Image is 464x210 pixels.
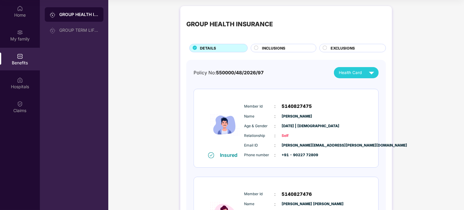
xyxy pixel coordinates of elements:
[194,69,264,76] div: Policy No:
[244,114,275,119] span: Name
[186,19,273,29] div: GROUP HEALTH INSURANCE
[282,114,312,119] span: [PERSON_NAME]
[275,113,276,120] span: :
[59,28,99,33] div: GROUP TERM LIFE INSURANCE
[17,53,23,59] img: svg+xml;base64,PHN2ZyBpZD0iQmVuZWZpdHMiIHhtbG5zPSJodHRwOi8vd3d3LnczLm9yZy8yMDAwL3N2ZyIgd2lkdGg9Ij...
[208,152,214,158] img: svg+xml;base64,PHN2ZyB4bWxucz0iaHR0cDovL3d3dy53My5vcmcvMjAwMC9zdmciIHdpZHRoPSIxNiIgaGVpZ2h0PSIxNi...
[282,201,312,207] span: [PERSON_NAME] [PERSON_NAME]
[50,27,56,34] img: svg+xml;base64,PHN2ZyB3aWR0aD0iMjAiIGhlaWdodD0iMjAiIHZpZXdCb3g9IjAgMCAyMCAyMCIgZmlsbD0ibm9uZSIgeG...
[334,67,379,78] button: Health Card
[275,132,276,139] span: :
[244,104,275,109] span: Member Id
[275,142,276,149] span: :
[275,201,276,208] span: :
[17,29,23,35] img: svg+xml;base64,PHN2ZyB3aWR0aD0iMjAiIGhlaWdodD0iMjAiIHZpZXdCb3g9IjAgMCAyMCAyMCIgZmlsbD0ibm9uZSIgeG...
[331,45,355,51] span: EXCLUSIONS
[282,123,312,129] span: [DATE] | [DEMOGRAPHIC_DATA]
[207,98,243,152] img: icon
[59,11,99,18] div: GROUP HEALTH INSURANCE
[244,133,275,139] span: Relationship
[282,133,312,139] span: Self
[216,70,264,76] span: 550000/48/2026/97
[244,123,275,129] span: Age & Gender
[220,152,241,158] div: Insured
[244,191,275,197] span: Member Id
[244,143,275,148] span: Email ID
[275,123,276,129] span: :
[262,45,285,51] span: INCLUSIONS
[275,103,276,110] span: :
[339,69,362,76] span: Health Card
[17,5,23,11] img: svg+xml;base64,PHN2ZyBpZD0iSG9tZSIgeG1sbnM9Imh0dHA6Ly93d3cudzMub3JnLzIwMDAvc3ZnIiB3aWR0aD0iMjAiIG...
[244,201,275,207] span: Name
[282,103,312,110] span: 5140827475
[366,67,377,78] img: svg+xml;base64,PHN2ZyB4bWxucz0iaHR0cDovL3d3dy53My5vcmcvMjAwMC9zdmciIHZpZXdCb3g9IjAgMCAyNCAyNCIgd2...
[282,152,312,158] span: +91 - 90227 72809
[200,45,216,51] span: DETAILS
[275,152,276,158] span: :
[50,12,56,18] img: svg+xml;base64,PHN2ZyB3aWR0aD0iMjAiIGhlaWdodD0iMjAiIHZpZXdCb3g9IjAgMCAyMCAyMCIgZmlsbD0ibm9uZSIgeG...
[282,143,312,148] span: [PERSON_NAME][EMAIL_ADDRESS][PERSON_NAME][DOMAIN_NAME]
[17,101,23,107] img: svg+xml;base64,PHN2ZyBpZD0iQ2xhaW0iIHhtbG5zPSJodHRwOi8vd3d3LnczLm9yZy8yMDAwL3N2ZyIgd2lkdGg9IjIwIi...
[244,152,275,158] span: Phone number
[17,77,23,83] img: svg+xml;base64,PHN2ZyBpZD0iSG9zcGl0YWxzIiB4bWxucz0iaHR0cDovL3d3dy53My5vcmcvMjAwMC9zdmciIHdpZHRoPS...
[282,191,312,198] span: 5140827476
[275,191,276,198] span: :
